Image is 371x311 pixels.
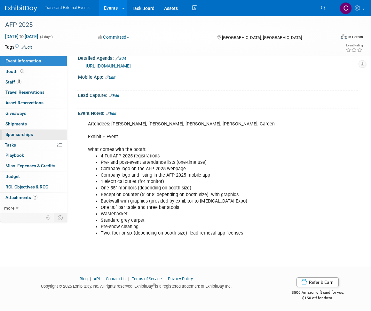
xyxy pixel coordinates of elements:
[86,63,131,68] a: [URL][DOMAIN_NAME]
[5,69,25,74] span: Booth
[163,276,167,281] span: |
[109,93,119,98] a: Edit
[168,276,193,281] a: Privacy Policy
[115,56,126,61] a: Edit
[101,276,105,281] span: |
[45,5,90,10] span: Transcard External Events
[78,72,358,81] div: Mobile App:
[5,142,16,148] span: Tasks
[101,179,298,185] li: 1 electrical outlet (for monitor)
[0,161,67,171] a: Misc. Expenses & Credits
[101,153,298,159] li: 4 Full AFP 2025 registrations
[222,35,302,40] span: [GEOGRAPHIC_DATA], [GEOGRAPHIC_DATA]
[5,90,44,95] span: Travel Reservations
[277,286,358,300] div: $500 Amazon gift card for you,
[106,276,126,281] a: Contact Us
[106,111,116,116] a: Edit
[5,184,48,189] span: ROI, Objectives & ROO
[127,276,131,281] span: |
[19,69,25,74] span: Booth not reserved yet
[21,45,32,50] a: Edit
[101,185,298,191] li: One 55” monitors (depending on booth size)
[0,56,67,66] a: Event Information
[19,34,25,39] span: to
[39,35,53,39] span: (4 days)
[101,192,298,198] li: Reception counter (5’ or 8’ depending on booth size) with graphics
[105,75,115,80] a: Edit
[101,204,298,211] li: One 30” bar table and three bar stools
[33,195,37,200] span: 2
[101,159,298,166] li: Pre- and post-event attendance lists (one-time use)
[83,118,302,240] div: Attendees: [PERSON_NAME], [PERSON_NAME], [PERSON_NAME], [PERSON_NAME], Garden Exhibit + Event Wha...
[340,2,352,14] img: Christina Ervin
[0,77,67,87] a: Staff5
[5,111,26,116] span: Giveaways
[153,283,155,287] sup: ®
[5,163,55,168] span: Misc. Expenses & Credits
[94,276,100,281] a: API
[5,153,24,158] span: Playbook
[101,224,298,230] li: Pre-show cleaning
[348,35,363,39] div: In-Person
[277,295,358,301] div: $150 off for them.
[345,44,363,47] div: Event Rating
[101,172,298,179] li: Company logo and listing in the AFP 2025 mobile app
[5,5,37,12] img: ExhibitDay
[5,34,38,39] span: [DATE] [DATE]
[0,193,67,203] a: Attachments2
[54,213,67,222] td: Toggle Event Tabs
[78,53,358,62] div: Detailed Agenda:
[80,276,88,281] a: Blog
[101,166,298,172] li: Company logo on the AFP 2025 webpage
[132,276,162,281] a: Terms of Service
[89,276,93,281] span: |
[101,211,298,217] li: Wastebasket
[5,282,267,289] div: Copyright © 2025 ExhibitDay, Inc. All rights reserved. ExhibitDay is a registered trademark of Ex...
[0,182,67,192] a: ROI, Objectives & ROO
[0,108,67,119] a: Giveaways
[43,213,54,222] td: Personalize Event Tab Strip
[0,171,67,182] a: Budget
[17,79,21,84] span: 5
[96,34,132,40] button: Committed
[5,132,33,137] span: Sponsorships
[5,58,41,63] span: Event Information
[101,230,298,236] li: Two, four or six (depending on booth size) lead retrieval app licenses
[101,217,298,224] li: Standard grey carpet
[78,91,358,99] div: Lead Capture:
[0,98,67,108] a: Asset Reservations
[0,140,67,150] a: Tasks
[296,277,339,287] a: Refer & Earn
[5,44,32,50] td: Tags
[5,195,37,200] span: Attachments
[78,108,358,117] div: Event Notes:
[5,79,21,84] span: Staff
[5,121,27,126] span: Shipments
[0,87,67,98] a: Travel Reservations
[5,100,43,105] span: Asset Reservations
[0,130,67,140] a: Sponsorships
[3,19,328,31] div: AFP 2025
[307,33,363,43] div: Event Format
[0,119,67,129] a: Shipments
[0,150,67,161] a: Playbook
[341,34,347,39] img: Format-Inperson.png
[5,174,20,179] span: Budget
[101,198,298,204] li: Backwall with graphics (provided by exhibitor to [MEDICAL_DATA] Expo)
[4,205,14,211] span: more
[0,203,67,213] a: more
[0,67,67,77] a: Booth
